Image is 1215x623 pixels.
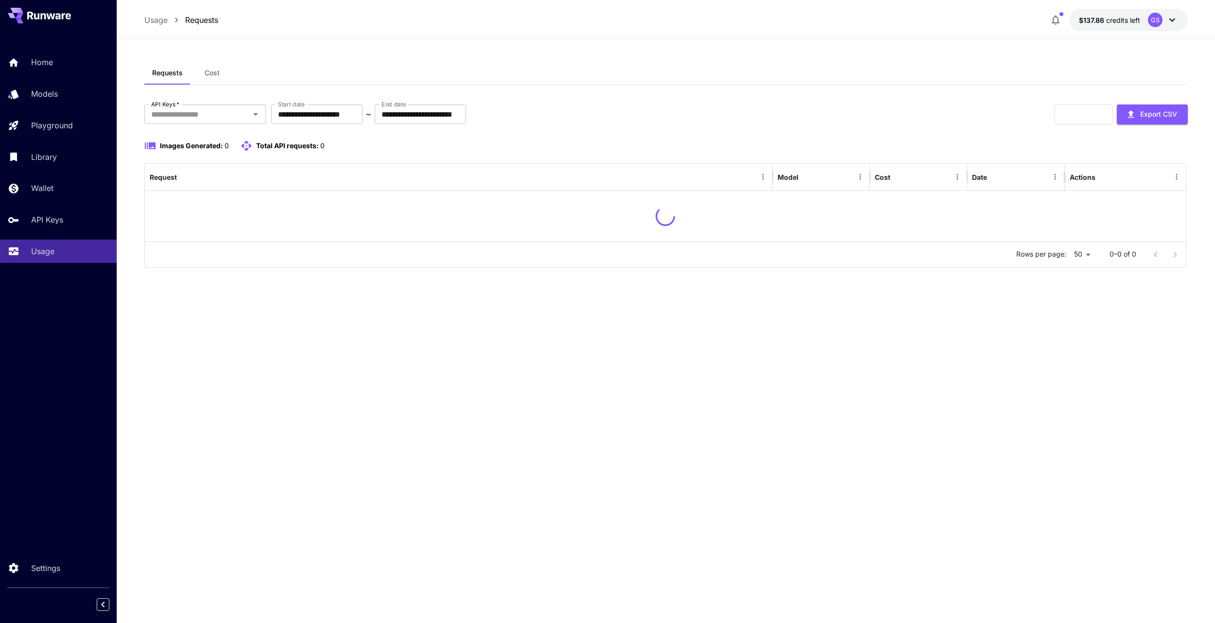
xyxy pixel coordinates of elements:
[249,107,262,121] button: Open
[104,596,117,613] div: Collapse sidebar
[1170,170,1183,184] button: Menu
[178,170,191,184] button: Sort
[951,170,964,184] button: Menu
[160,141,223,150] span: Images Generated:
[853,170,867,184] button: Menu
[1070,173,1095,181] div: Actions
[144,14,218,26] nav: breadcrumb
[31,151,57,163] p: Library
[31,245,54,257] p: Usage
[31,120,73,131] p: Playground
[366,108,371,120] p: ~
[97,598,109,611] button: Collapse sidebar
[1117,104,1188,124] button: Export CSV
[1016,249,1066,259] p: Rows per page:
[1079,16,1106,24] span: $137.86
[150,173,177,181] div: Request
[972,173,987,181] div: Date
[256,141,319,150] span: Total API requests:
[151,100,179,108] label: API Keys
[778,173,798,181] div: Model
[144,14,168,26] a: Usage
[225,141,229,150] span: 0
[31,214,63,225] p: API Keys
[756,170,770,184] button: Menu
[799,170,813,184] button: Sort
[1106,16,1140,24] span: credits left
[1048,170,1062,184] button: Menu
[1079,15,1140,25] div: $137.85961
[31,182,53,194] p: Wallet
[320,141,325,150] span: 0
[891,170,905,184] button: Sort
[1148,13,1163,27] div: GS
[988,170,1002,184] button: Sort
[382,100,406,108] label: End date
[1069,9,1188,31] button: $137.85961GS
[205,69,220,77] span: Cost
[31,562,60,574] p: Settings
[31,56,53,68] p: Home
[31,88,58,100] p: Models
[875,173,890,181] div: Cost
[1110,249,1136,259] p: 0–0 of 0
[152,69,183,77] span: Requests
[185,14,218,26] a: Requests
[278,100,305,108] label: Start date
[1070,247,1094,261] div: 50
